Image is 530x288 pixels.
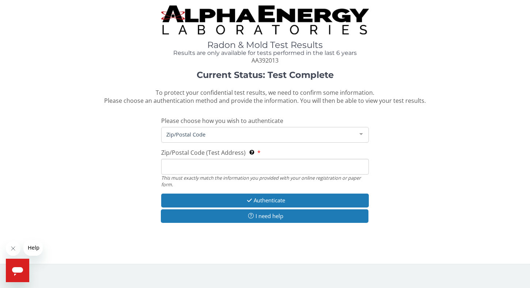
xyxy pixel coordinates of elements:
span: Zip/Postal Code (Test Address) [161,149,246,157]
span: AA392013 [251,56,279,64]
iframe: Button to launch messaging window [6,259,29,282]
strong: Current Status: Test Complete [197,70,334,80]
h4: Results are only available for tests performed in the last 6 years [161,50,369,56]
span: Zip/Postal Code [164,130,354,138]
span: Please choose how you wish to authenticate [161,117,283,125]
iframe: Message from company [23,240,43,256]
h1: Radon & Mold Test Results [161,40,369,50]
button: Authenticate [161,194,369,207]
iframe: Close message [6,241,20,256]
div: This must exactly match the information you provided with your online registration or paper form. [161,175,369,188]
span: To protect your confidential test results, we need to confirm some information. Please choose an ... [104,89,426,105]
button: I need help [161,209,368,223]
img: TightCrop.jpg [161,5,369,34]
